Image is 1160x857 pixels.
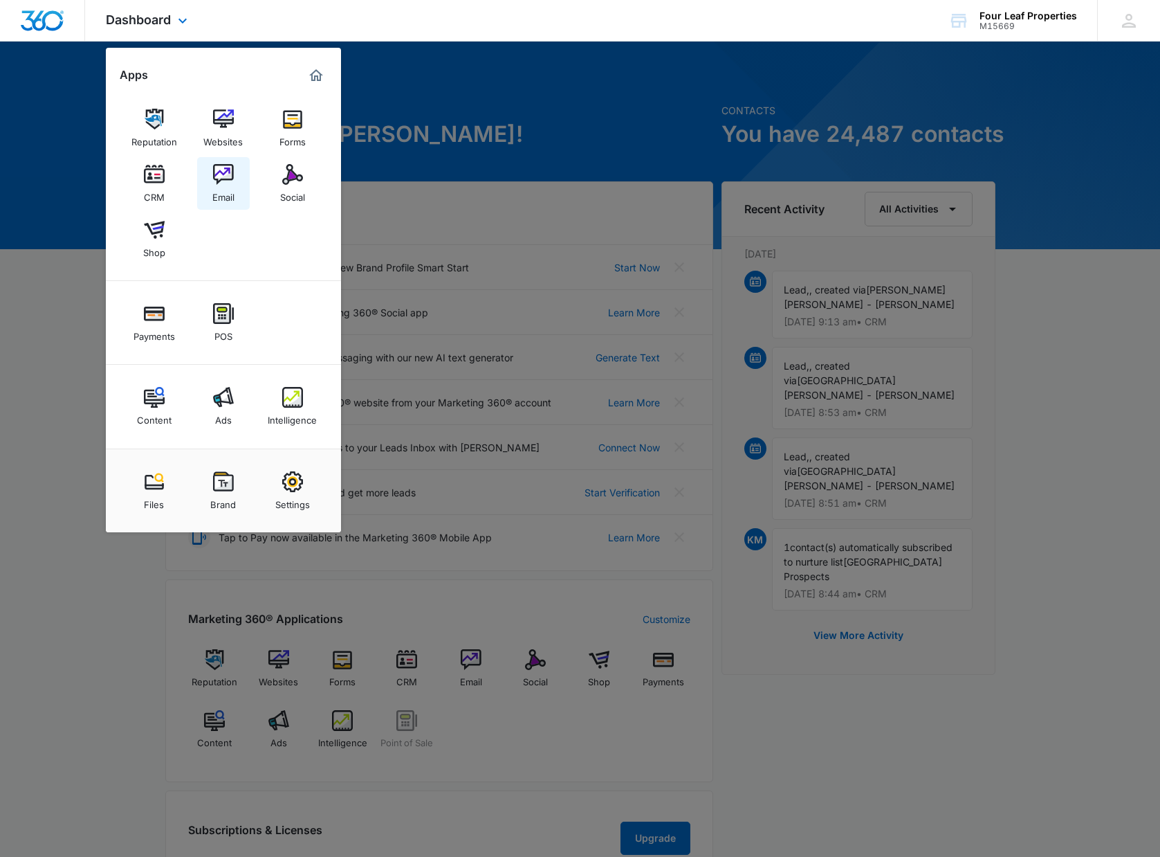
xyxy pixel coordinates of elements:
[210,492,236,510] div: Brand
[128,380,181,433] a: Content
[266,102,319,154] a: Forms
[197,296,250,349] a: POS
[144,185,165,203] div: CRM
[266,464,319,517] a: Settings
[203,129,243,147] div: Websites
[305,64,327,87] a: Marketing 360® Dashboard
[120,69,148,82] h2: Apps
[214,324,232,342] div: POS
[197,380,250,433] a: Ads
[268,408,317,426] div: Intelligence
[266,380,319,433] a: Intelligence
[215,408,232,426] div: Ads
[144,492,164,510] div: Files
[280,185,305,203] div: Social
[128,157,181,210] a: CRM
[197,464,250,517] a: Brand
[143,240,165,258] div: Shop
[137,408,172,426] div: Content
[106,12,171,27] span: Dashboard
[197,102,250,154] a: Websites
[131,129,177,147] div: Reputation
[279,129,306,147] div: Forms
[979,10,1077,21] div: account name
[128,296,181,349] a: Payments
[197,157,250,210] a: Email
[979,21,1077,31] div: account id
[212,185,234,203] div: Email
[128,102,181,154] a: Reputation
[128,464,181,517] a: Files
[134,324,175,342] div: Payments
[275,492,310,510] div: Settings
[128,213,181,265] a: Shop
[266,157,319,210] a: Social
